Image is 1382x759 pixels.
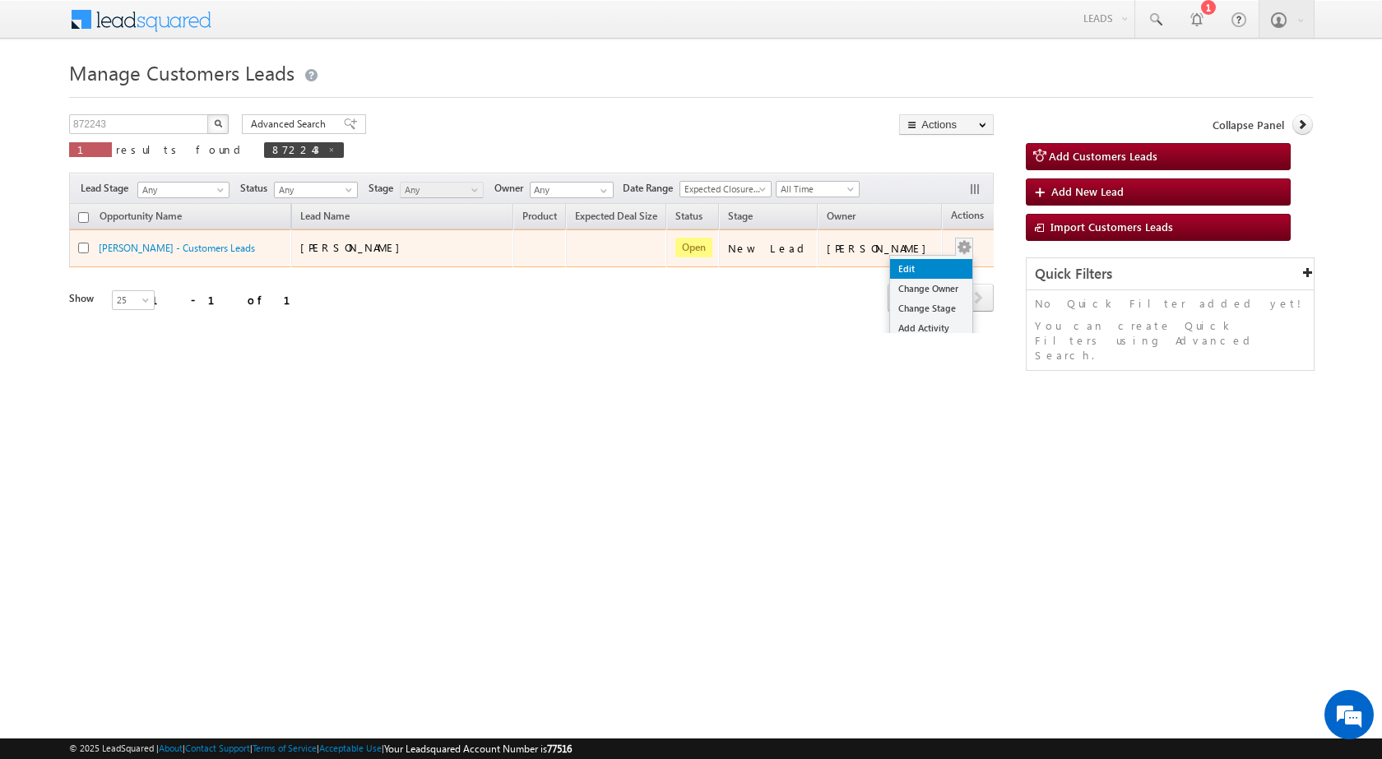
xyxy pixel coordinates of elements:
a: next [963,285,994,312]
span: Product [522,210,557,222]
a: [PERSON_NAME] - Customers Leads [99,242,255,254]
div: New Lead [728,241,810,256]
span: [PERSON_NAME] [300,240,408,254]
span: Lead Stage [81,181,135,196]
a: About [159,743,183,753]
a: Any [400,182,484,198]
a: Change Owner [890,279,972,299]
span: All Time [777,182,855,197]
span: Expected Closure Date [680,182,766,197]
a: Acceptable Use [319,743,382,753]
a: Show All Items [591,183,612,199]
a: Edit [890,259,972,279]
a: Stage [720,207,761,229]
span: Date Range [623,181,679,196]
span: Expected Deal Size [575,210,657,222]
span: Your Leadsquared Account Number is [384,743,572,755]
div: Show [69,291,99,306]
a: Status [667,207,711,229]
span: results found [116,142,247,156]
span: 872243 [272,142,319,156]
span: Lead Name [292,207,358,229]
a: Opportunity Name [91,207,190,229]
p: No Quick Filter added yet! [1035,296,1305,311]
span: 25 [113,293,156,308]
a: 25 [112,290,155,310]
button: Actions [899,114,994,135]
span: Any [138,183,224,197]
input: Type to Search [530,182,614,198]
div: [PERSON_NAME] [827,241,934,256]
span: Collapse Panel [1213,118,1284,132]
input: Check all records [78,212,89,223]
p: You can create Quick Filters using Advanced Search. [1035,318,1305,363]
span: Actions [943,206,992,228]
span: Any [275,183,353,197]
span: Add Customers Leads [1049,149,1157,163]
a: All Time [776,181,860,197]
span: Stage [728,210,753,222]
span: Owner [827,210,856,222]
span: prev [888,284,918,312]
span: Status [240,181,274,196]
a: prev [888,285,918,312]
span: 77516 [547,743,572,755]
span: Any [401,183,479,197]
a: Any [274,182,358,198]
a: Contact Support [185,743,250,753]
span: Manage Customers Leads [69,59,294,86]
div: Quick Filters [1027,258,1314,290]
a: Add Activity [890,318,972,338]
span: Opportunity Name [100,210,182,222]
span: Open [675,238,712,257]
a: Terms of Service [253,743,317,753]
span: Add New Lead [1051,184,1124,198]
span: Owner [494,181,530,196]
div: 1 - 1 of 1 [151,290,310,309]
a: Change Stage [890,299,972,318]
a: Expected Closure Date [679,181,772,197]
span: 1 [77,142,104,156]
img: Search [214,119,222,127]
span: Advanced Search [251,117,331,132]
span: © 2025 LeadSquared | | | | | [69,741,572,757]
span: next [963,284,994,312]
span: Stage [369,181,400,196]
span: Import Customers Leads [1050,220,1173,234]
a: Any [137,182,230,198]
a: Expected Deal Size [567,207,665,229]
